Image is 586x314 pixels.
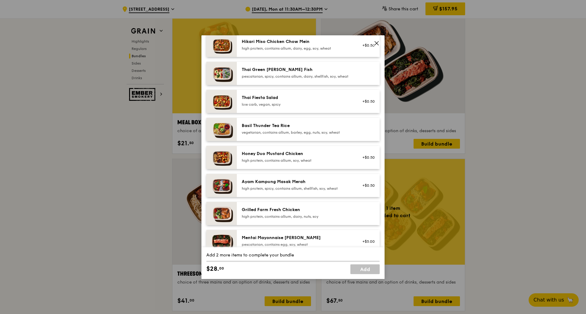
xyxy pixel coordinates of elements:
[242,130,351,135] div: vegetarian, contains allium, barley, egg, nuts, soy, wheat
[359,155,375,160] div: +$0.50
[242,39,351,45] div: Hikari Miso Chicken Chow Mein
[206,118,237,141] img: daily_normal_HORZ-Basil-Thunder-Tea-Rice.jpg
[242,123,351,129] div: Basil Thunder Tea Rice
[359,183,375,188] div: +$0.50
[242,67,351,73] div: Thai Green [PERSON_NAME] Fish
[242,179,351,185] div: Ayam Kampung Masak Merah
[242,186,351,191] div: high protein, spicy, contains allium, shellfish, soy, wheat
[206,252,380,258] div: Add 2 more items to complete your bundle
[242,46,351,51] div: high protein, contains allium, dairy, egg, soy, wheat
[206,34,237,57] img: daily_normal_Hikari_Miso_Chicken_Chow_Mein__Horizontal_.jpg
[206,90,237,113] img: daily_normal_Thai_Fiesta_Salad__Horizontal_.jpg
[219,266,224,271] span: 00
[206,202,237,225] img: daily_normal_HORZ-Grilled-Farm-Fresh-Chicken.jpg
[359,43,375,48] div: +$0.50
[242,158,351,163] div: high protein, contains allium, soy, wheat
[350,264,380,274] a: Add
[359,99,375,104] div: +$0.50
[242,214,351,219] div: high protein, contains allium, dairy, nuts, soy
[359,239,375,244] div: +$5.00
[242,74,351,79] div: pescatarian, spicy, contains allium, dairy, shellfish, soy, wheat
[242,242,351,247] div: pescatarian, contains egg, soy, wheat
[242,102,351,107] div: low carb, vegan, spicy
[206,264,219,273] span: $28.
[242,235,351,241] div: Mentai Mayonnaise [PERSON_NAME]
[242,207,351,213] div: Grilled Farm Fresh Chicken
[242,151,351,157] div: Honey Duo Mustard Chicken
[206,146,237,169] img: daily_normal_Honey_Duo_Mustard_Chicken__Horizontal_.jpg
[242,95,351,101] div: Thai Fiesta Salad
[206,230,237,253] img: daily_normal_Mentai-Mayonnaise-Aburi-Salmon-HORZ.jpg
[206,174,237,197] img: daily_normal_Ayam_Kampung_Masak_Merah_Horizontal_.jpg
[206,62,237,85] img: daily_normal_HORZ-Thai-Green-Curry-Fish.jpg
